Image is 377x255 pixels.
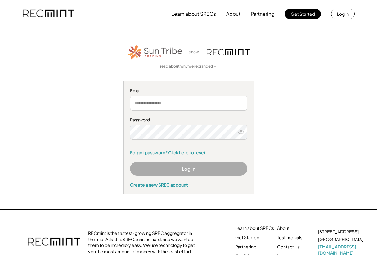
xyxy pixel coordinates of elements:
a: Forgot password? Click here to reset. [130,150,247,156]
div: [GEOGRAPHIC_DATA] [318,236,363,243]
a: read about why we rebranded → [160,64,217,69]
img: recmint-logotype%403x.png [207,49,250,55]
a: Contact Us [277,244,300,250]
div: Password [130,117,247,123]
img: recmint-logotype%403x.png [28,231,80,253]
div: is now [186,50,204,55]
button: Log In [130,162,247,176]
img: STT_Horizontal_Logo%2B-%2BColor.png [127,44,183,61]
button: About [226,8,240,20]
div: Email [130,88,247,94]
button: Log in [331,9,355,19]
button: Learn about SRECs [171,8,216,20]
a: Learn about SRECs [235,225,274,231]
a: Get Started [235,235,259,241]
button: Partnering [251,8,275,20]
button: Get Started [285,9,321,19]
a: Partnering [235,244,256,250]
div: [STREET_ADDRESS] [318,229,359,235]
img: recmint-logotype%403x.png [23,3,74,24]
a: About [277,225,289,231]
a: Testimonials [277,235,302,241]
div: RECmint is the fastest-growing SREC aggregator in the mid-Atlantic. SRECs can be hard, and we wan... [88,230,198,254]
div: Create a new SREC account [130,182,247,187]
